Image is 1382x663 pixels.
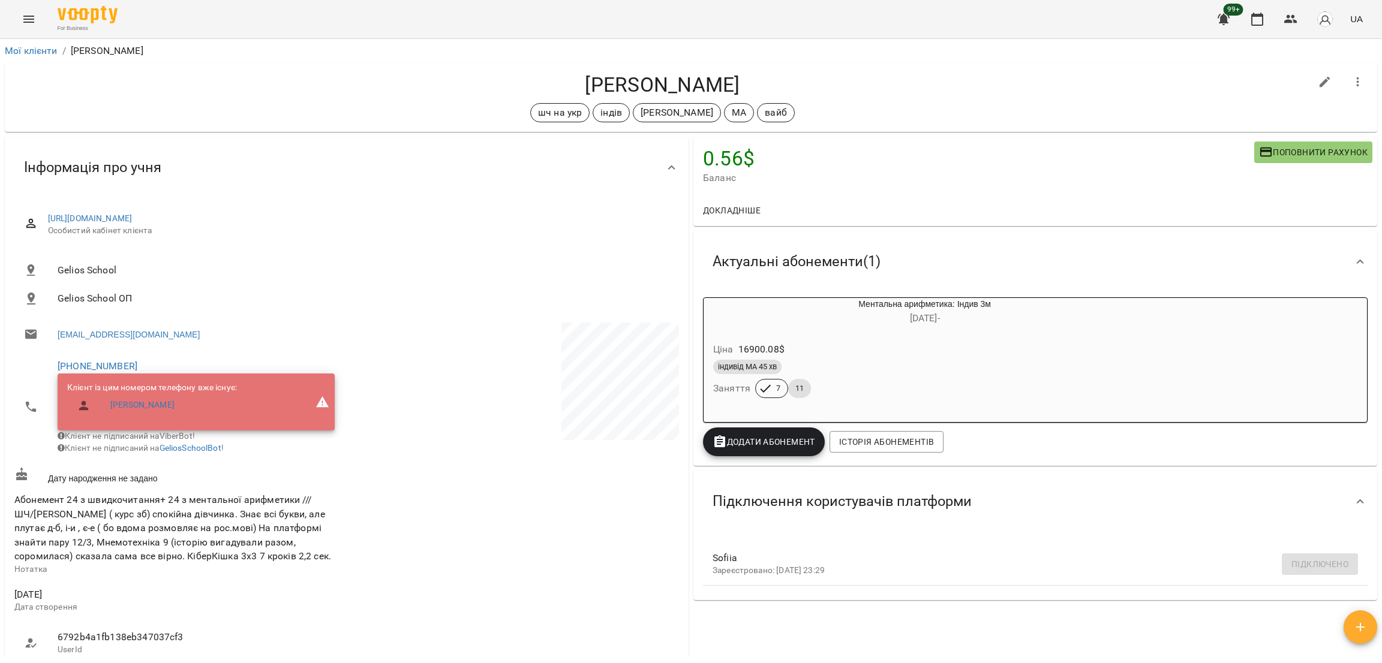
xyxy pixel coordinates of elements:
span: Додати Абонемент [713,435,815,449]
span: Докладніше [703,203,761,218]
h6: Ціна [713,341,734,358]
span: Інформація про учня [24,158,161,177]
p: Зареєстровано: [DATE] 23:29 [713,565,1339,577]
span: UA [1350,13,1363,25]
div: Актуальні абонементи(1) [693,231,1377,293]
span: Sofiia [713,551,1339,565]
div: шч на укр [530,103,590,122]
button: Ментальна арифметика: Індив 3м[DATE]- Ціна16900.08$індивід МА 45 хвЗаняття711 [704,298,1088,412]
a: [PERSON_NAME] [110,399,175,411]
h4: 0.56 $ [703,146,1254,171]
a: Мої клієнти [5,45,58,56]
p: МА [732,106,746,120]
a: GeliosSchoolBot [160,443,221,453]
span: Gelios School [58,263,669,278]
button: Поповнити рахунок [1254,141,1372,163]
div: Підключення користувачів платформи [693,471,1377,532]
span: For Business [58,25,118,32]
span: 99+ [1224,4,1243,16]
span: 11 [788,383,811,394]
span: Підключення користувачів платформи [713,492,972,511]
span: 6792b4a1fb138eb347037cf3 [58,630,335,644]
img: avatar_s.png [1317,11,1333,28]
span: Особистий кабінет клієнта [48,225,669,237]
span: індивід МА 45 хв [713,361,782,372]
img: Voopty Logo [58,6,118,23]
p: UserId [58,644,335,656]
button: Menu [14,5,43,34]
div: вайб [757,103,795,122]
button: Історія абонементів [830,431,944,453]
li: / [62,44,66,58]
p: Нотатка [14,563,344,575]
span: [DATE] [14,587,344,602]
button: UA [1345,8,1368,30]
p: 16900.08 $ [738,342,785,357]
span: Актуальні абонементи ( 1 ) [713,252,881,271]
span: Клієнт не підписаний на ! [58,443,224,453]
span: Клієнт не підписаний на ViberBot! [58,431,195,441]
p: [PERSON_NAME] [641,106,713,120]
h6: Заняття [713,380,750,397]
nav: breadcrumb [5,44,1377,58]
span: 7 [769,383,788,394]
a: [PHONE_NUMBER] [58,360,137,372]
div: МА [724,103,754,122]
div: Дату народження не задано [12,465,347,487]
span: Історія абонементів [839,435,934,449]
span: Gelios School ОП [58,291,669,306]
p: вайб [765,106,787,120]
p: індів [600,106,622,120]
h4: [PERSON_NAME] [14,73,1311,97]
span: Поповнити рахунок [1259,145,1368,159]
p: Дата створення [14,601,344,613]
div: Ментальна арифметика: Індив 3м [761,298,1088,327]
div: [PERSON_NAME] [633,103,721,122]
span: [DATE] - [910,312,940,324]
span: Абонемент 24 з швидкочитання+ 24 з ментальної арифметики ///ШЧ/[PERSON_NAME] ( курс зб) спокійна ... [14,494,331,562]
button: Докладніше [698,200,765,221]
div: індів [593,103,630,122]
ul: Клієнт із цим номером телефону вже існує: [67,382,237,422]
span: Баланс [703,171,1254,185]
div: Інформація про учня [5,137,689,198]
button: Додати Абонемент [703,427,825,456]
div: Ментальна арифметика: Індив 3м [704,298,761,327]
p: [PERSON_NAME] [71,44,143,58]
a: [URL][DOMAIN_NAME] [48,213,133,223]
p: шч на укр [538,106,582,120]
a: [EMAIL_ADDRESS][DOMAIN_NAME] [58,329,200,340]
